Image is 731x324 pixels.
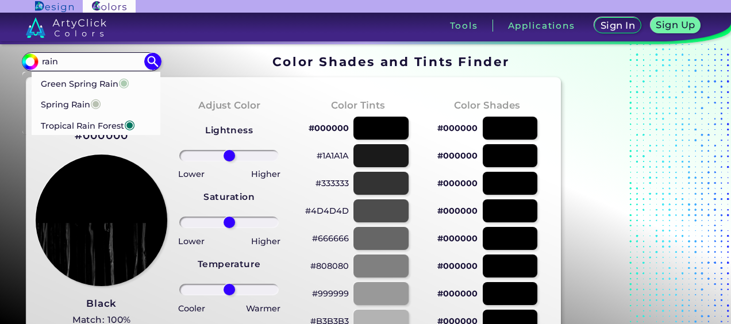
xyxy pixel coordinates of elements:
h3: Applications [508,21,575,30]
p: #808080 [310,259,349,273]
p: Warmer [246,302,280,315]
img: icon search [144,53,161,70]
p: #1A1A1A [317,149,349,163]
p: Cooler [178,302,205,315]
h5: Sign Up [658,21,694,29]
h5: Sign In [602,21,634,30]
p: #4D4D4D [305,204,349,218]
p: #666666 [312,232,349,245]
strong: Saturation [203,191,255,202]
h3: Tools [450,21,478,30]
a: Sign In [597,18,639,33]
p: Lower [178,234,205,248]
h1: Color Shades and Tints Finder [272,53,510,70]
h2: #000000 [75,128,129,143]
h4: Color Shades [454,97,520,114]
span: ◉ [90,95,101,110]
p: #000000 [309,121,349,135]
img: paint_stamp_2_half.png [36,155,167,286]
span: ◉ [118,75,129,90]
p: #000000 [437,259,478,273]
input: type color.. [38,54,145,70]
p: #000000 [437,287,478,300]
p: #000000 [437,176,478,190]
strong: Temperature [198,259,261,269]
span: ◉ [124,117,135,132]
p: #333333 [316,176,349,190]
h3: Black [72,297,131,311]
a: Sign Up [653,18,698,33]
p: #999999 [312,287,349,300]
p: #000000 [437,232,478,245]
p: Higher [251,234,280,248]
p: Lower [178,167,205,181]
strong: Lightness [205,125,253,136]
h4: Adjust Color [198,97,260,114]
img: ArtyClick Design logo [35,1,74,12]
p: Green Spring Rain [41,72,129,93]
p: #000000 [437,121,478,135]
p: #000000 [437,149,478,163]
p: #000000 [437,204,478,218]
img: logo_artyclick_colors_white.svg [26,17,107,38]
p: Tropical Rain Forest [41,114,135,135]
p: Spring Rain [41,92,101,114]
h4: Color Tints [331,97,385,114]
p: Higher [251,167,280,181]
